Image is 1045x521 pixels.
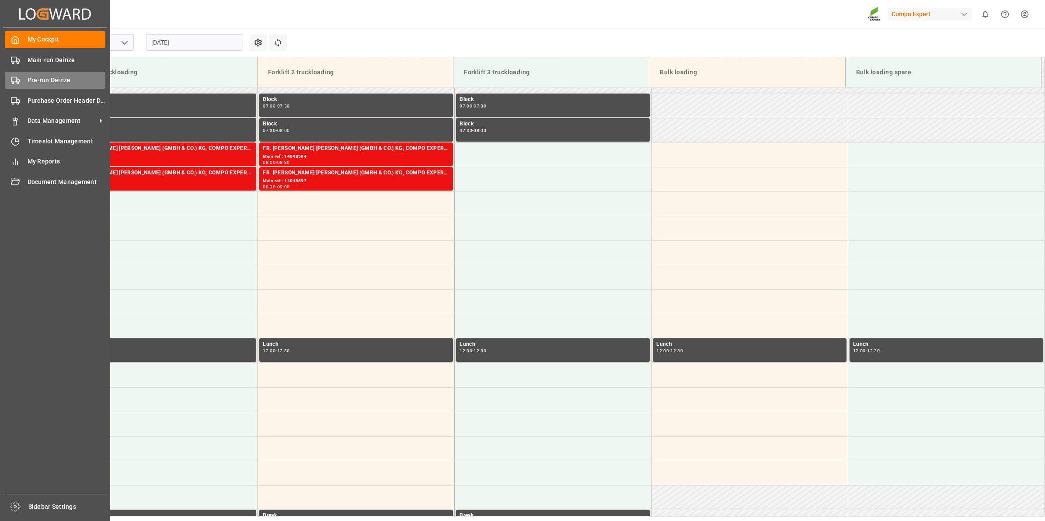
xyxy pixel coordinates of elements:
[66,169,253,177] div: FR. [PERSON_NAME] [PERSON_NAME] (GMBH & CO.) KG, COMPO EXPERT Benelux N.V.
[656,64,838,80] div: Bulk loading
[28,96,106,105] span: Purchase Order Header Deinze
[474,349,486,353] div: 12:30
[853,64,1034,80] div: Bulk loading spare
[118,36,131,49] button: open menu
[275,129,277,132] div: -
[995,4,1015,24] button: Help Center
[275,185,277,189] div: -
[263,511,449,520] div: Break
[460,64,642,80] div: Forklift 3 truckloading
[275,104,277,108] div: -
[263,177,449,185] div: Main ref : 14048597
[263,169,449,177] div: FR. [PERSON_NAME] [PERSON_NAME] (GMBH & CO.) KG, COMPO EXPERT Benelux N.V.
[853,340,1040,349] div: Lunch
[474,104,486,108] div: 07:30
[669,349,670,353] div: -
[66,120,253,129] div: Block
[277,160,290,164] div: 08:30
[460,511,646,520] div: Break
[888,6,975,22] button: Compo Expert
[275,349,277,353] div: -
[263,349,275,353] div: 12:00
[28,35,106,44] span: My Cockpit
[472,104,474,108] div: -
[656,340,843,349] div: Lunch
[28,157,106,166] span: My Reports
[975,4,995,24] button: show 0 new notifications
[263,104,275,108] div: 07:00
[277,129,290,132] div: 08:00
[66,144,253,153] div: FR. [PERSON_NAME] [PERSON_NAME] (GMBH & CO.) KG, COMPO EXPERT Benelux N.V.
[66,177,253,185] div: Main ref : 14048593
[146,34,243,51] input: DD.MM.YYYY
[263,185,275,189] div: 08:30
[460,120,646,129] div: Block
[670,349,683,353] div: 12:30
[277,185,290,189] div: 09:00
[472,349,474,353] div: -
[263,160,275,164] div: 08:00
[474,129,486,132] div: 08:00
[68,64,250,80] div: Forklift 1 truckloading
[28,76,106,85] span: Pre-run Deinze
[866,349,867,353] div: -
[263,95,449,104] div: Block
[263,129,275,132] div: 07:30
[5,31,105,48] a: My Cockpit
[472,129,474,132] div: -
[5,92,105,109] a: Purchase Order Header Deinze
[867,349,880,353] div: 12:30
[5,51,105,68] a: Main-run Deinze
[263,144,449,153] div: FR. [PERSON_NAME] [PERSON_NAME] (GMBH & CO.) KG, COMPO EXPERT Benelux N.V.
[28,116,97,125] span: Data Management
[460,104,472,108] div: 07:00
[66,95,253,104] div: Block
[263,153,449,160] div: Main ref : 14048594
[263,340,449,349] div: Lunch
[868,7,882,22] img: Screenshot%202023-09-29%20at%2010.02.21.png_1712312052.png
[460,129,472,132] div: 07:30
[263,120,449,129] div: Block
[66,511,253,520] div: Break
[656,349,669,353] div: 12:00
[66,340,253,349] div: Lunch
[277,349,290,353] div: 12:30
[28,502,107,511] span: Sidebar Settings
[460,340,646,349] div: Lunch
[265,64,446,80] div: Forklift 2 truckloading
[5,132,105,149] a: Timeslot Management
[277,104,290,108] div: 07:30
[853,349,866,353] div: 12:00
[460,95,646,104] div: Block
[28,56,106,65] span: Main-run Deinze
[275,160,277,164] div: -
[28,137,106,146] span: Timeslot Management
[28,177,106,187] span: Document Management
[66,153,253,160] div: Main ref : 14048592
[460,349,472,353] div: 12:00
[888,8,972,21] div: Compo Expert
[5,72,105,89] a: Pre-run Deinze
